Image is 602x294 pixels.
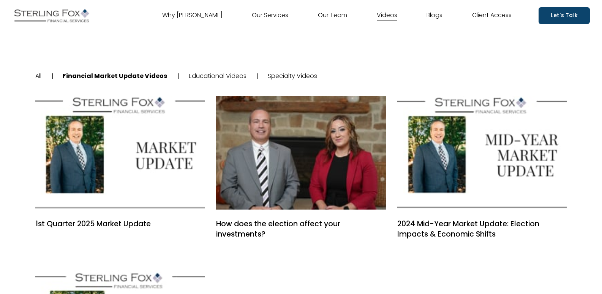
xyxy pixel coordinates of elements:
a: 1st Quarter 2025 Market Update [35,219,205,229]
a: Financial Market Update Videos [63,72,167,80]
a: Videos [377,10,397,22]
a: 2024 Mid-Year Market Update: Election Impacts & Economic Shifts [397,219,567,240]
span: | [52,72,54,80]
a: Our Team [318,10,347,22]
a: Our Services [252,10,288,22]
a: Why [PERSON_NAME] [162,10,223,22]
a: 2024 Mid-Year Market Update: Election Impacts & Economic Shifts [397,96,567,210]
a: 1st Quarter 2025 Market Update [35,96,205,210]
a: How does the election affect your investments? [216,96,386,210]
a: Let's Talk [539,7,590,24]
a: Client Access [472,10,512,22]
a: Specialty Videos [268,72,317,80]
span: | [257,72,259,80]
nav: categories [35,50,567,102]
a: Blogs [427,10,442,22]
a: All [35,72,41,80]
a: Educational Videos [189,72,246,80]
span: | [178,72,180,80]
a: How does the election affect your investments? [216,219,386,240]
img: Sterling Fox Financial Services [12,6,91,25]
